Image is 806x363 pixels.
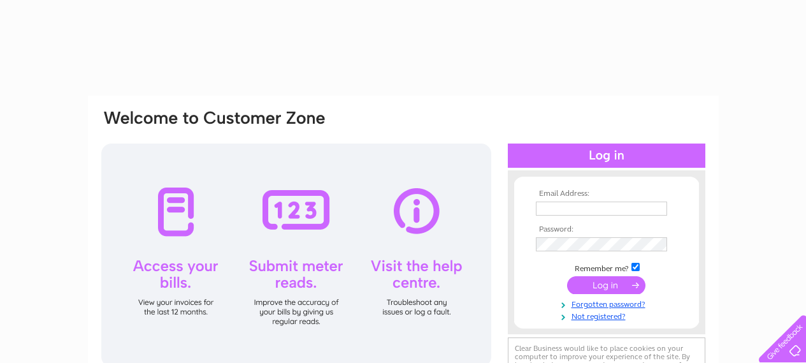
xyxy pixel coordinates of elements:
a: Not registered? [536,309,680,322]
th: Password: [533,225,680,234]
th: Email Address: [533,189,680,198]
td: Remember me? [533,261,680,274]
a: Forgotten password? [536,297,680,309]
input: Submit [567,276,645,294]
